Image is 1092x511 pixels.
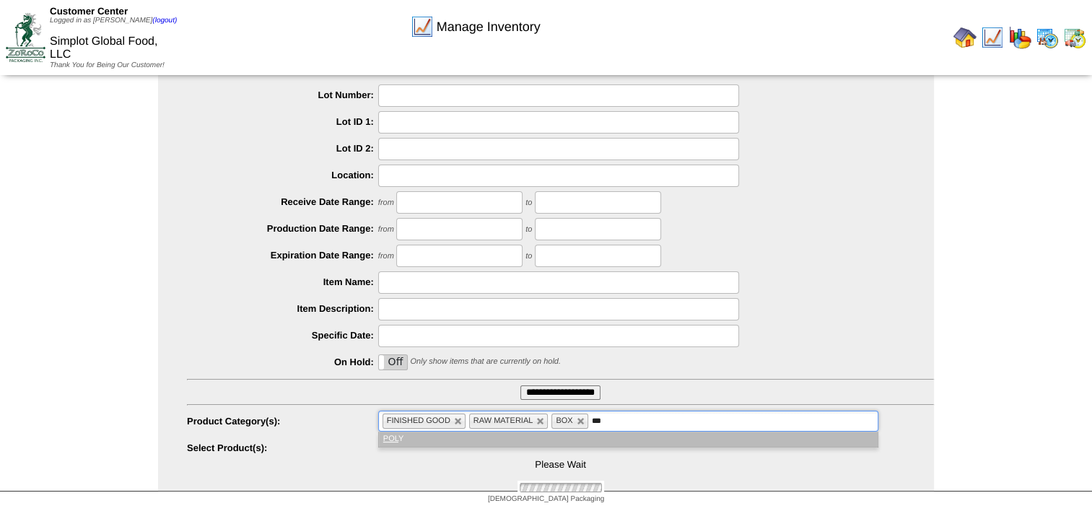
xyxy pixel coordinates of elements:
[187,116,378,127] label: Lot ID 1:
[411,15,434,38] img: line_graph.gif
[473,416,533,425] span: RAW MATERIAL
[187,170,378,180] label: Location:
[1036,26,1059,49] img: calendarprod.gif
[187,89,378,100] label: Lot Number:
[556,416,572,425] span: BOX
[378,252,394,261] span: from
[981,26,1004,49] img: line_graph.gif
[187,437,934,494] div: Please Wait
[525,252,532,261] span: to
[953,26,977,49] img: home.gif
[50,17,177,25] span: Logged in as [PERSON_NAME]
[50,6,128,17] span: Customer Center
[187,357,378,367] label: On Hold:
[378,225,394,234] span: from
[187,196,378,207] label: Receive Date Range:
[187,416,378,427] label: Product Category(s):
[383,434,398,443] em: POL
[1063,26,1086,49] img: calendarinout.gif
[187,442,378,453] label: Select Product(s):
[152,17,177,25] a: (logout)
[1008,26,1031,49] img: graph.gif
[488,495,604,503] span: [DEMOGRAPHIC_DATA] Packaging
[187,330,378,341] label: Specific Date:
[379,355,407,370] label: Off
[387,416,450,425] span: FINISHED GOOD
[437,19,541,35] span: Manage Inventory
[50,35,157,61] span: Simplot Global Food, LLC
[378,198,394,207] span: from
[187,250,378,261] label: Expiration Date Range:
[517,481,604,494] img: ajax-loader.gif
[410,357,560,366] span: Only show items that are currently on hold.
[187,276,378,287] label: Item Name:
[378,354,408,370] div: OnOff
[187,223,378,234] label: Production Date Range:
[6,13,45,61] img: ZoRoCo_Logo(Green%26Foil)%20jpg.webp
[187,303,378,314] label: Item Description:
[379,432,878,447] li: Y
[525,198,532,207] span: to
[50,61,165,69] span: Thank You for Being Our Customer!
[187,143,378,154] label: Lot ID 2:
[525,225,532,234] span: to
